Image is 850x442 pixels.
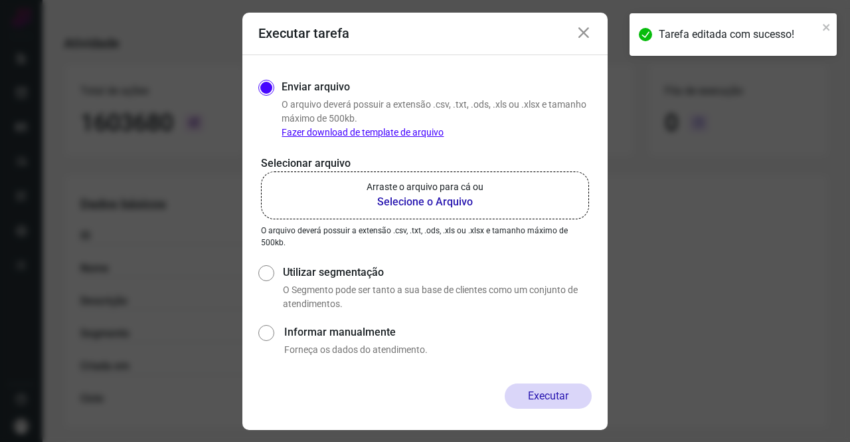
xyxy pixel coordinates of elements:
[282,79,350,95] label: Enviar arquivo
[659,27,818,43] div: Tarefa editada com sucesso!
[367,194,483,210] b: Selecione o Arquivo
[261,225,589,249] p: O arquivo deverá possuir a extensão .csv, .txt, .ods, .xls ou .xlsx e tamanho máximo de 500kb.
[282,127,444,138] a: Fazer download de template de arquivo
[258,25,349,41] h3: Executar tarefa
[283,283,592,311] p: O Segmento pode ser tanto a sua base de clientes como um conjunto de atendimentos.
[261,156,589,171] p: Selecionar arquivo
[505,384,592,409] button: Executar
[282,98,592,140] p: O arquivo deverá possuir a extensão .csv, .txt, .ods, .xls ou .xlsx e tamanho máximo de 500kb.
[284,324,592,340] label: Informar manualmente
[822,19,831,35] button: close
[367,180,483,194] p: Arraste o arquivo para cá ou
[284,343,592,357] p: Forneça os dados do atendimento.
[283,265,592,280] label: Utilizar segmentação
